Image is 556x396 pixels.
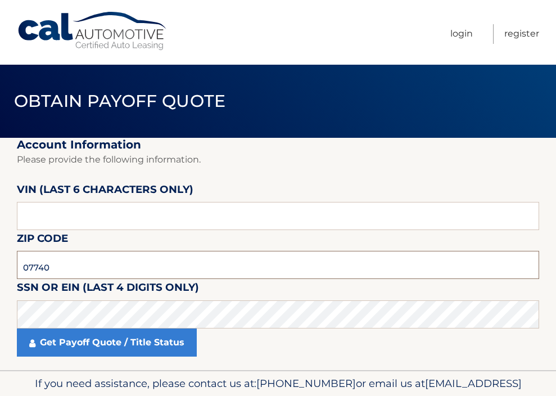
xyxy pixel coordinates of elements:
span: [PHONE_NUMBER] [256,377,356,390]
a: Login [450,24,473,44]
label: SSN or EIN (last 4 digits only) [17,279,199,300]
span: Obtain Payoff Quote [14,91,226,111]
p: Please provide the following information. [17,152,539,168]
a: Cal Automotive [17,11,169,51]
label: Zip Code [17,230,68,251]
a: Register [504,24,539,44]
h2: Account Information [17,138,539,152]
a: Get Payoff Quote / Title Status [17,328,197,357]
label: VIN (last 6 characters only) [17,181,193,202]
